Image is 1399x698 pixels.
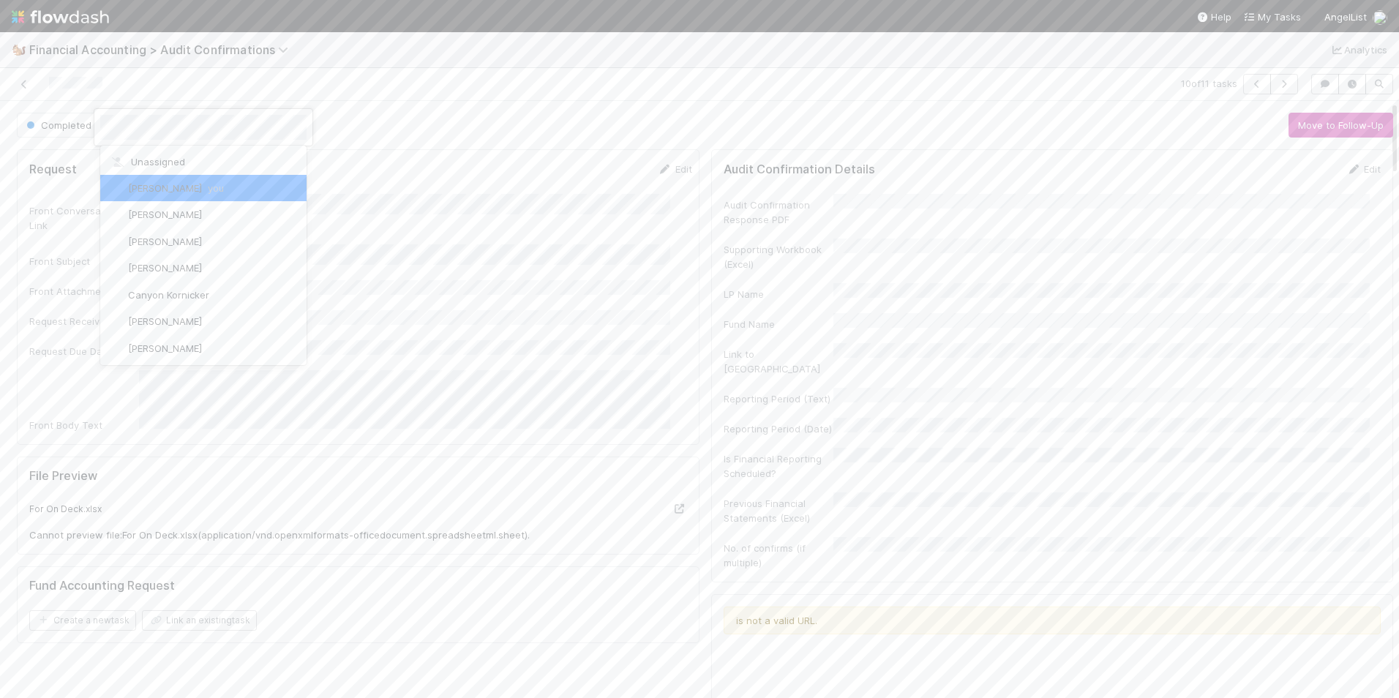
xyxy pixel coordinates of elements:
[109,156,185,168] span: Unassigned
[128,342,202,354] span: [PERSON_NAME]
[128,236,202,247] span: [PERSON_NAME]
[208,182,224,194] span: you
[109,234,124,249] img: avatar_18c010e4-930e-4480-823a-7726a265e9dd.png
[128,289,209,301] span: Canyon Kornicker
[109,208,124,222] img: avatar_d6b50140-ca82-482e-b0bf-854821fc5d82.png
[109,288,124,302] img: avatar_d1f4bd1b-0b26-4d9b-b8ad-69b413583d95.png
[109,341,124,356] img: avatar_17610dbf-fae2-46fa-90b6-017e9223b3c9.png
[109,181,124,195] img: avatar_487f705b-1efa-4920-8de6-14528bcda38c.png
[128,209,202,220] span: [PERSON_NAME]
[128,262,202,274] span: [PERSON_NAME]
[109,261,124,276] img: avatar_9d20afb4-344c-4512-8880-fee77f5fe71b.png
[128,182,224,194] span: [PERSON_NAME]
[109,315,124,329] img: avatar_60e5bba5-e4c9-4ca2-8b5c-d649d5645218.png
[128,315,202,327] span: [PERSON_NAME]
